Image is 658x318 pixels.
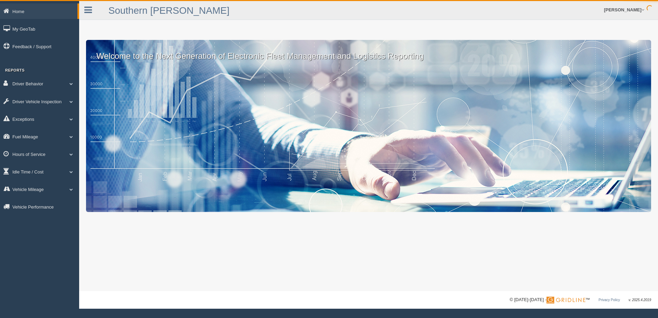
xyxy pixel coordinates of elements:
div: © [DATE]-[DATE] - ™ [510,296,651,304]
a: Privacy Policy [598,298,620,302]
img: Gridline [546,297,585,304]
a: Southern [PERSON_NAME] [108,5,230,16]
p: Welcome to the Next Generation of Electronic Fleet Management and Logistics Reporting [86,40,651,62]
span: v. 2025.4.2019 [629,298,651,302]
